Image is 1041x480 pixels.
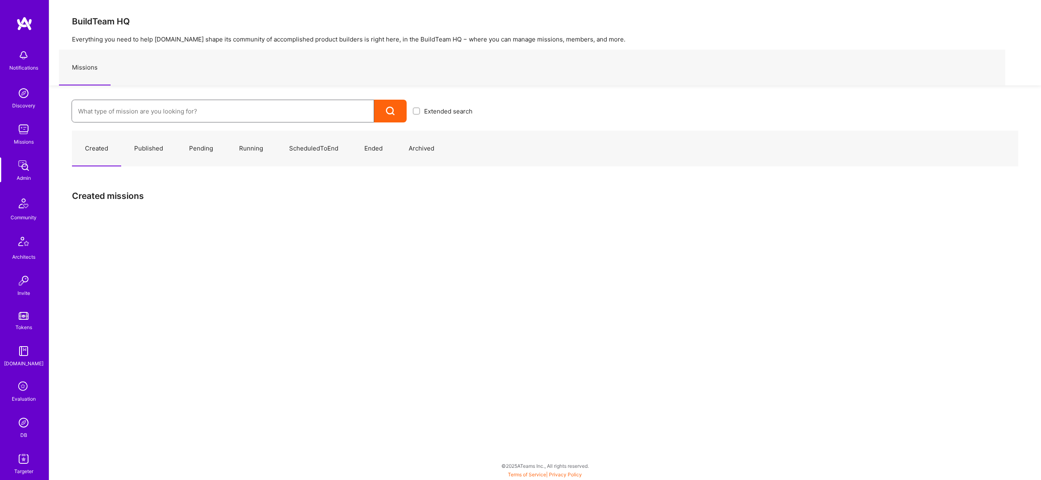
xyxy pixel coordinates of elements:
[14,137,34,146] div: Missions
[14,467,33,476] div: Targeter
[386,107,395,116] i: icon Search
[72,191,1018,201] h3: Created missions
[78,101,368,122] input: What type of mission are you looking for?
[20,431,27,439] div: DB
[14,233,33,253] img: Architects
[15,157,32,174] img: admin teamwork
[59,50,111,85] a: Missions
[17,289,30,297] div: Invite
[15,343,32,359] img: guide book
[12,395,36,403] div: Evaluation
[72,35,1018,44] p: Everything you need to help [DOMAIN_NAME] shape its community of accomplished product builders is...
[15,47,32,63] img: bell
[12,253,35,261] div: Architects
[9,63,38,72] div: Notifications
[15,451,32,467] img: Skill Targeter
[16,16,33,31] img: logo
[15,273,32,289] img: Invite
[351,131,396,166] a: Ended
[16,379,31,395] i: icon SelectionTeam
[508,471,582,478] span: |
[15,323,32,332] div: Tokens
[11,213,37,222] div: Community
[14,194,33,213] img: Community
[17,174,31,182] div: Admin
[508,471,546,478] a: Terms of Service
[121,131,176,166] a: Published
[72,16,1018,26] h3: BuildTeam HQ
[15,85,32,101] img: discovery
[396,131,447,166] a: Archived
[15,121,32,137] img: teamwork
[424,107,473,116] span: Extended search
[72,131,121,166] a: Created
[276,131,351,166] a: ScheduledToEnd
[549,471,582,478] a: Privacy Policy
[12,101,35,110] div: Discovery
[19,312,28,320] img: tokens
[226,131,276,166] a: Running
[15,415,32,431] img: Admin Search
[176,131,226,166] a: Pending
[4,359,44,368] div: [DOMAIN_NAME]
[49,456,1041,476] div: © 2025 ATeams Inc., All rights reserved.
